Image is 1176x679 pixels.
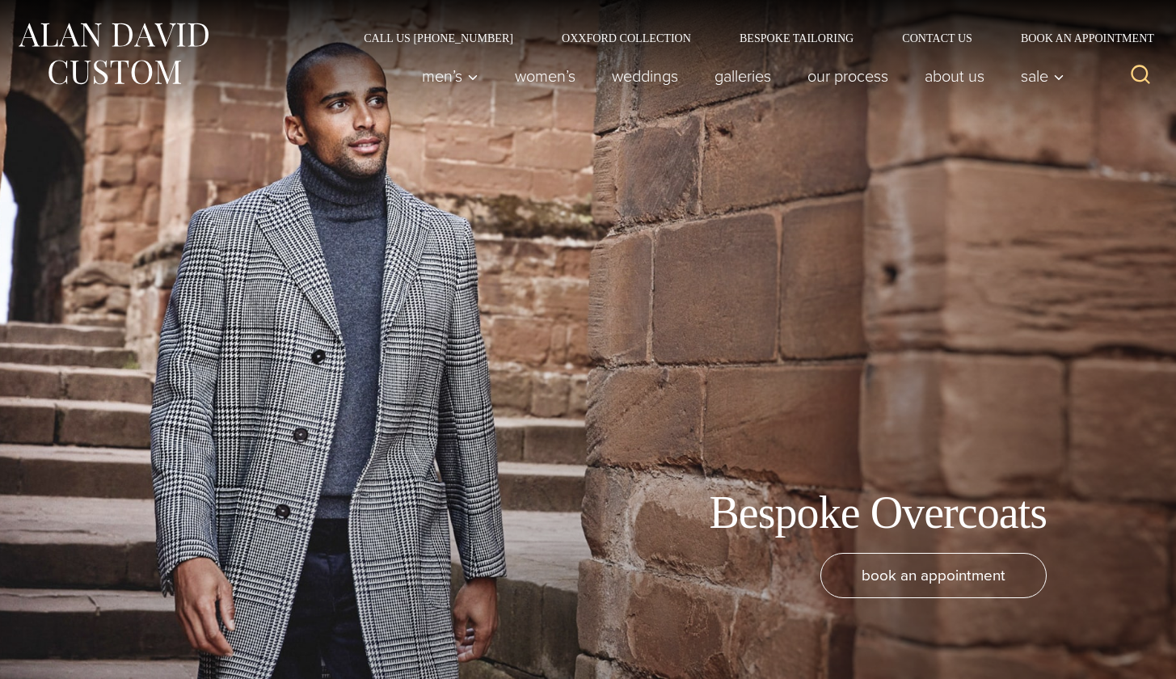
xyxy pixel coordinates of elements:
img: Alan David Custom [16,18,210,90]
a: book an appointment [820,553,1047,598]
a: Book an Appointment [997,32,1160,44]
a: About Us [907,60,1003,92]
nav: Primary Navigation [404,60,1073,92]
a: weddings [594,60,697,92]
a: Women’s [497,60,594,92]
span: Men’s [422,68,478,84]
a: Oxxford Collection [537,32,715,44]
h1: Bespoke Overcoats [709,486,1047,540]
a: Contact Us [878,32,997,44]
nav: Secondary Navigation [339,32,1160,44]
a: Galleries [697,60,790,92]
button: View Search Form [1121,57,1160,95]
a: Call Us [PHONE_NUMBER] [339,32,537,44]
span: book an appointment [862,563,1005,587]
a: Bespoke Tailoring [715,32,878,44]
a: Our Process [790,60,907,92]
span: Sale [1021,68,1064,84]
